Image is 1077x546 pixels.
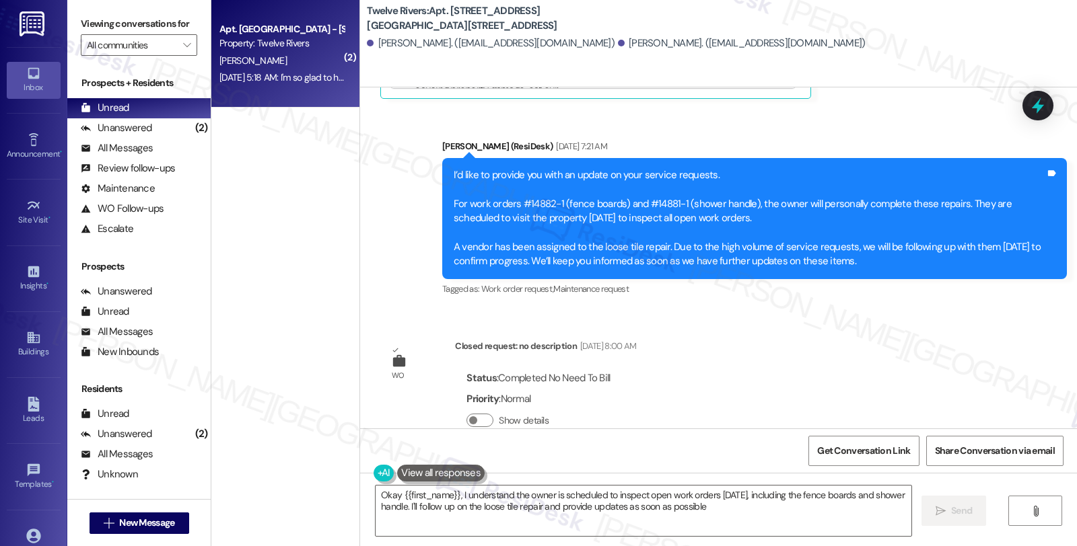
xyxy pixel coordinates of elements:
[936,506,946,516] i: 
[81,284,152,299] div: Unanswered
[808,436,919,466] button: Get Conversation Link
[192,118,211,139] div: (2)
[1031,506,1041,516] i: 
[951,504,972,518] span: Send
[376,485,911,536] textarea: Okay {{first_name}}, I understand the owner is scheduled to inspect open work orders [DATE], incl...
[618,36,866,50] div: [PERSON_NAME]. ([EMAIL_ADDRESS][DOMAIN_NAME])
[81,467,138,481] div: Unknown
[60,147,62,157] span: •
[67,382,211,396] div: Residents
[219,22,344,36] div: Apt. [GEOGRAPHIC_DATA] - [STREET_ADDRESS], [STREET_ADDRESS]
[87,34,176,56] input: All communities
[817,444,910,458] span: Get Conversation Link
[81,141,153,155] div: All Messages
[81,13,197,34] label: Viewing conversations for
[7,393,61,429] a: Leads
[466,392,499,405] b: Priority
[81,202,164,216] div: WO Follow-ups
[466,371,497,385] b: Status
[7,326,61,362] a: Buildings
[7,459,61,495] a: Templates •
[7,260,61,297] a: Insights •
[81,447,153,461] div: All Messages
[20,11,47,36] img: ResiDesk Logo
[90,512,189,534] button: New Message
[219,54,287,67] span: [PERSON_NAME]
[367,4,636,33] b: Twelve Rivers: Apt. [STREET_ADDRESS][GEOGRAPHIC_DATA][STREET_ADDRESS]
[81,121,152,135] div: Unanswered
[481,283,554,295] span: Work order request ,
[553,283,629,295] span: Maintenance request
[67,260,211,274] div: Prospects
[442,139,1067,158] div: [PERSON_NAME] (ResiDesk)
[81,325,153,339] div: All Messages
[81,101,129,115] div: Unread
[81,182,155,196] div: Maintenance
[81,427,152,441] div: Unanswered
[935,444,1055,458] span: Share Conversation via email
[81,161,175,175] div: Review follow-ups
[577,339,637,353] div: [DATE] 8:00 AM
[46,279,48,288] span: •
[219,71,853,83] div: [DATE] 5:18 AM: I'm so glad to hear the vendor contacted you! Please don't hesitate to reach out ...
[7,62,61,98] a: Inbox
[466,389,610,409] div: : Normal
[553,139,607,153] div: [DATE] 7:21 AM
[192,424,211,444] div: (2)
[455,339,636,358] div: Closed request: no description
[81,222,133,236] div: Escalate
[7,194,61,231] a: Site Visit •
[48,213,50,223] span: •
[52,477,54,487] span: •
[81,305,129,319] div: Unread
[104,518,114,529] i: 
[367,36,615,50] div: [PERSON_NAME]. ([EMAIL_ADDRESS][DOMAIN_NAME])
[392,368,405,383] div: WO
[466,368,610,389] div: : Completed No Need To Bill
[499,414,549,428] label: Show details
[183,40,190,50] i: 
[81,407,129,421] div: Unread
[119,516,174,530] span: New Message
[219,36,344,50] div: Property: Twelve Rivers
[922,496,987,526] button: Send
[926,436,1064,466] button: Share Conversation via email
[67,76,211,90] div: Prospects + Residents
[454,168,1045,269] div: I’d like to provide you with an update on your service requests. For work orders #14882-1 (fence ...
[81,345,159,359] div: New Inbounds
[442,279,1067,299] div: Tagged as:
